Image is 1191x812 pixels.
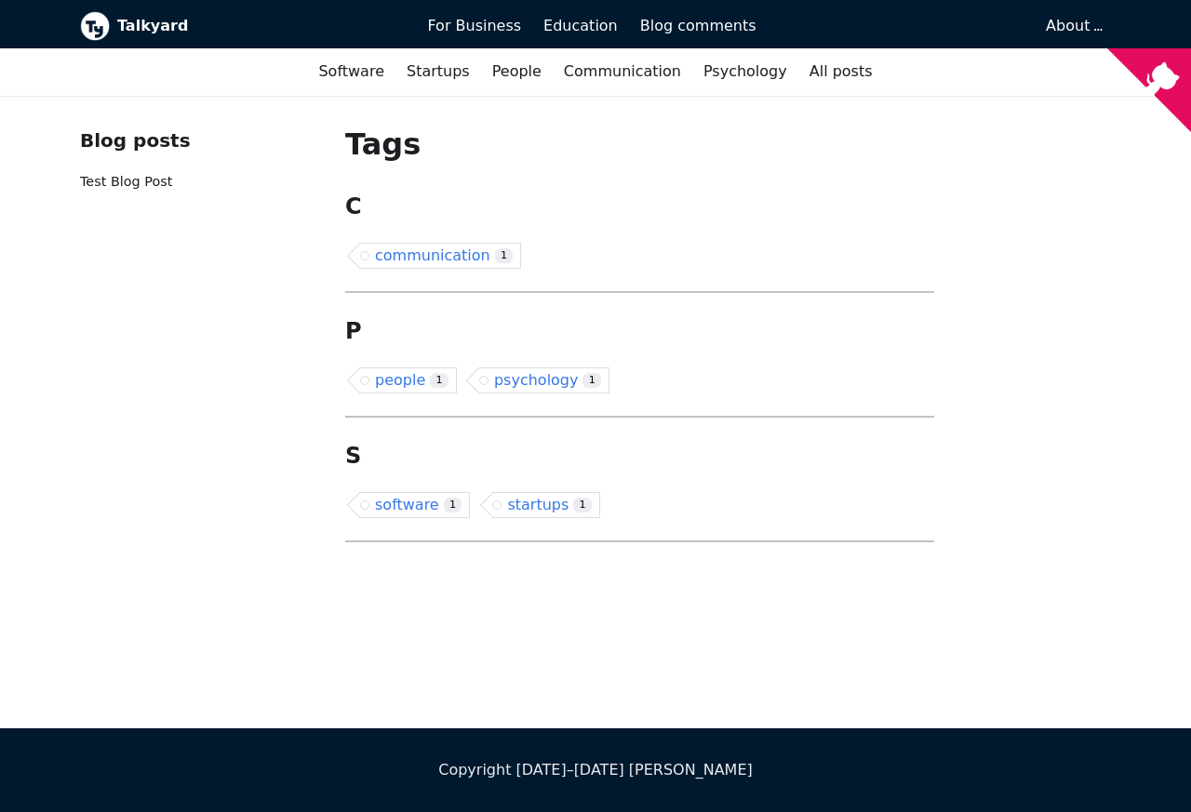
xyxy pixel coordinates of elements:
[360,367,457,393] a: people1
[345,442,934,470] h2: S
[495,248,514,264] span: 1
[117,14,401,38] b: Talkyard
[692,56,798,87] a: Psychology
[553,56,692,87] a: Communication
[360,492,470,518] a: software1
[798,56,884,87] a: All posts
[481,56,553,87] a: People
[573,498,592,513] span: 1
[345,126,934,163] h1: Tags
[307,56,395,87] a: Software
[80,174,172,189] a: Test Blog Post
[444,498,462,513] span: 1
[532,10,629,42] a: Education
[80,126,315,208] nav: Blog recent posts navigation
[345,193,934,220] h2: C
[80,11,401,41] a: Talkyard logoTalkyard
[430,373,448,389] span: 1
[360,243,521,269] a: communication1
[543,17,618,34] span: Education
[395,56,481,87] a: Startups
[582,373,601,389] span: 1
[479,367,609,393] a: psychology1
[1046,17,1100,34] a: About
[80,11,110,41] img: Talkyard logo
[345,317,934,345] h2: P
[416,10,532,42] a: For Business
[492,492,600,518] a: startups1
[80,126,315,156] div: Blog posts
[80,758,1111,782] div: Copyright [DATE]–[DATE] [PERSON_NAME]
[427,17,521,34] span: For Business
[640,17,756,34] span: Blog comments
[629,10,768,42] a: Blog comments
